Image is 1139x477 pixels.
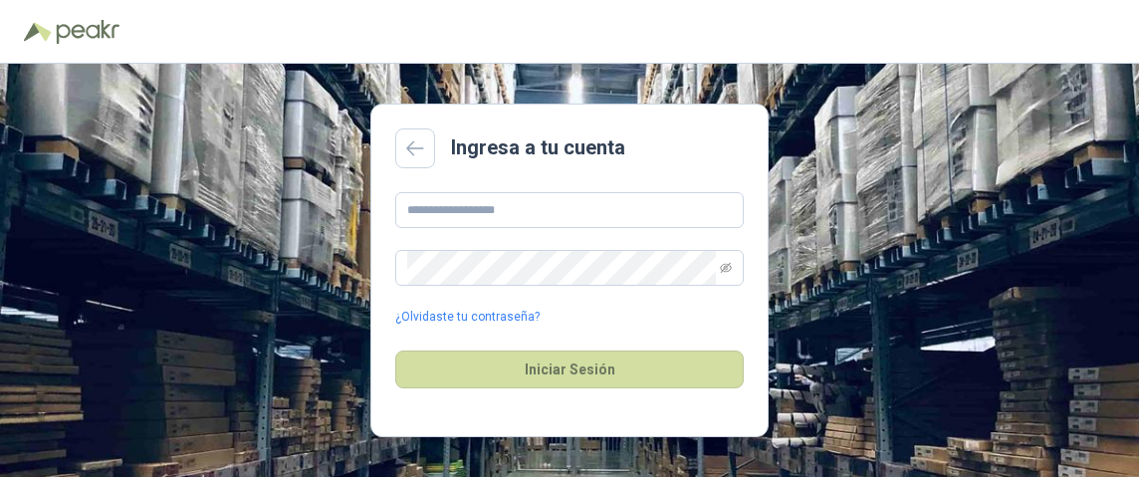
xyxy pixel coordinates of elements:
[395,308,540,327] a: ¿Olvidaste tu contraseña?
[56,20,119,44] img: Peakr
[451,132,625,163] h2: Ingresa a tu cuenta
[720,262,732,274] span: eye-invisible
[24,22,52,42] img: Logo
[395,351,744,388] button: Iniciar Sesión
